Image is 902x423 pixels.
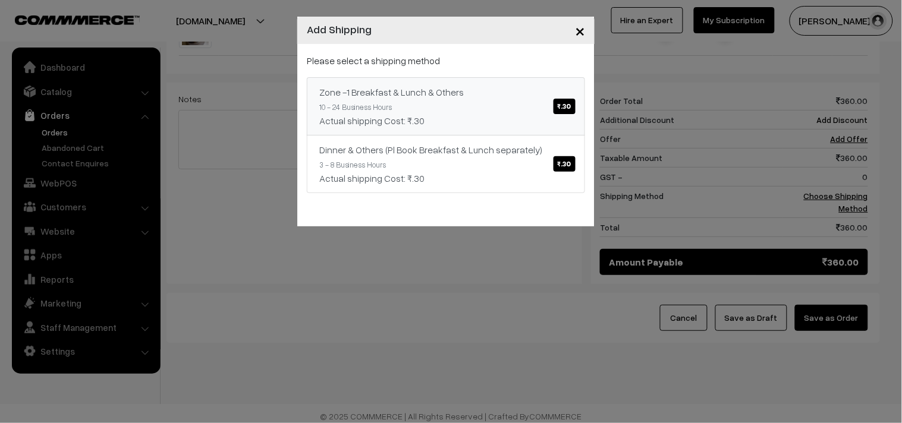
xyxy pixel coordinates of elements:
h4: Add Shipping [307,21,372,37]
button: Close [565,12,595,49]
small: 3 - 8 Business Hours [319,160,386,169]
a: Dinner & Others (Pl Book Breakfast & Lunch separately)₹.30 3 - 8 Business HoursActual shipping Co... [307,135,585,193]
span: ₹.30 [554,156,576,172]
div: Zone -1 Breakfast & Lunch & Others [319,85,573,99]
span: ₹.30 [554,99,576,114]
div: Actual shipping Cost: ₹.30 [319,113,573,128]
div: Actual shipping Cost: ₹.30 [319,171,573,185]
span: × [575,19,585,41]
small: 10 - 24 Business Hours [319,102,392,112]
p: Please select a shipping method [307,53,585,68]
div: Dinner & Others (Pl Book Breakfast & Lunch separately) [319,143,573,157]
a: Zone -1 Breakfast & Lunch & Others₹.30 10 - 24 Business HoursActual shipping Cost: ₹.30 [307,77,585,135]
